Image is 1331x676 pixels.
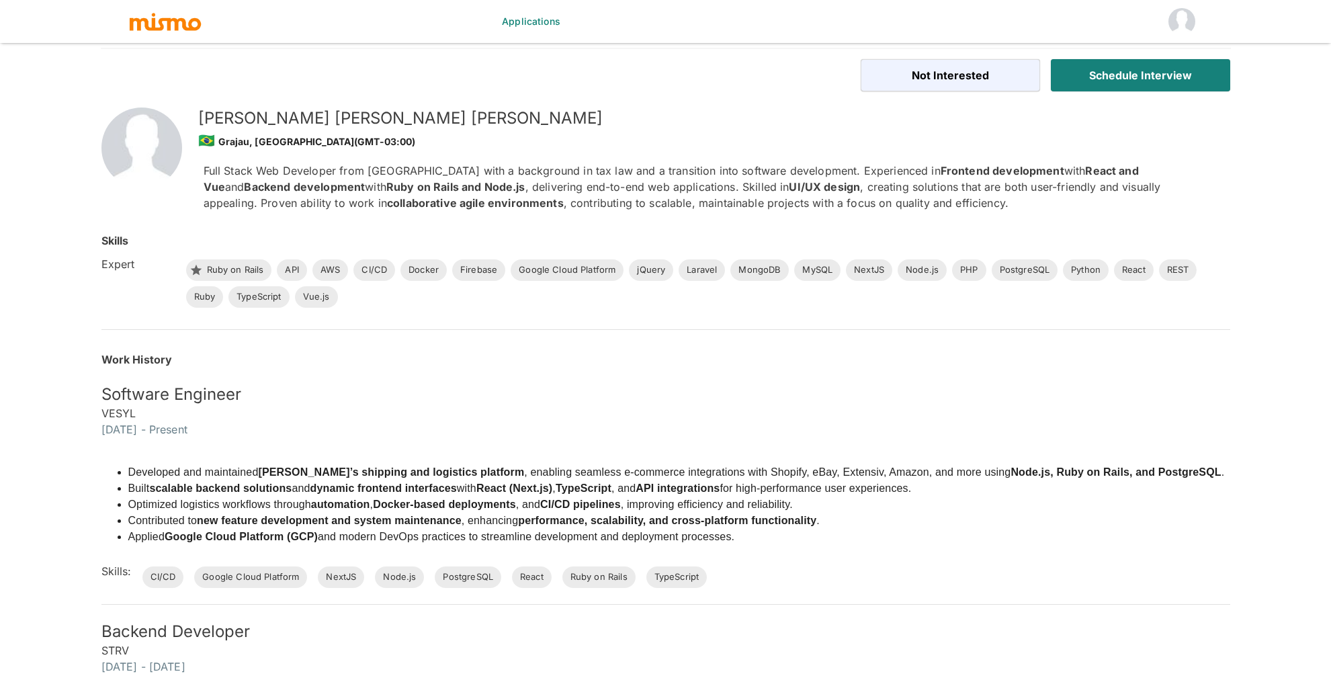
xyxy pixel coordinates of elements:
[310,482,457,494] strong: dynamic frontend interfaces
[375,571,424,584] span: Node.js
[1114,263,1154,277] span: React
[101,256,175,272] h6: Expert
[1011,466,1221,478] strong: Node.js, Ruby on Rails, and PostgreSQL
[311,499,370,510] strong: automation
[186,290,224,304] span: Ruby
[387,196,564,210] strong: collaborative agile environments
[629,263,673,277] span: jQuery
[386,180,525,194] strong: Ruby on Rails and Node.js
[400,263,447,277] span: Docker
[1159,263,1197,277] span: REST
[197,515,462,526] strong: new feature development and system maintenance
[861,59,1040,91] button: Not Interested
[194,571,307,584] span: Google Cloud Platform
[277,263,306,277] span: API
[165,531,318,542] strong: Google Cloud Platform (GCP)
[244,180,365,194] strong: Backend development
[1168,8,1195,35] img: HM wayfinder
[1051,59,1230,91] button: Schedule Interview
[646,571,707,584] span: TypeScript
[198,132,215,149] span: 🇧🇷
[992,263,1058,277] span: PostgreSQL
[101,108,182,188] img: 2Q==
[435,571,501,584] span: PostgreSQL
[789,180,860,194] strong: UI/UX design
[204,163,1209,211] p: Full Stack Web Developer from [GEOGRAPHIC_DATA] with a background in tax law and a transition int...
[128,513,1225,529] li: Contributed to , enhancing .
[258,466,524,478] strong: [PERSON_NAME]’s shipping and logistics platform
[101,642,1230,659] h6: STRV
[128,529,1225,545] li: Applied and modern DevOps practices to streamline development and deployment processes.
[142,571,184,584] span: CI/CD
[128,464,1225,480] li: Developed and maintained , enabling seamless e-commerce integrations with Shopify, eBay, Extensiv...
[101,233,129,249] h6: Skills
[149,482,292,494] strong: scalable backend solutions
[353,263,395,277] span: CI/CD
[128,11,202,32] img: logo
[556,482,611,494] strong: TypeScript
[846,263,892,277] span: NextJS
[476,482,552,494] strong: React (Next.js)
[636,482,720,494] strong: API integrations
[540,499,621,510] strong: CI/CD pipelines
[312,263,348,277] span: AWS
[128,497,1225,513] li: Optimized logistics workflows through , , and , improving efficiency and reliability.
[511,263,624,277] span: Google Cloud Platform
[1063,263,1109,277] span: Python
[101,621,1230,642] h5: Backend Developer
[518,515,816,526] strong: performance, scalability, and cross-platform functionality
[101,351,1230,368] h6: Work History
[128,480,1225,497] li: Built and with , , and for high-performance user experiences.
[295,290,338,304] span: Vue.js
[318,571,364,584] span: NextJS
[199,263,272,277] span: Ruby on Rails
[941,164,1064,177] strong: Frontend development
[452,263,505,277] span: Firebase
[101,563,132,579] h6: Skills:
[679,263,725,277] span: Laravel
[794,263,841,277] span: MySQL
[952,263,986,277] span: PHP
[562,571,636,584] span: Ruby on Rails
[198,108,1209,129] h5: [PERSON_NAME] [PERSON_NAME] [PERSON_NAME]
[101,405,1230,421] h6: VESYL
[198,129,1209,152] div: Grajau, [GEOGRAPHIC_DATA] (GMT-03:00)
[512,571,552,584] span: React
[101,421,1230,437] h6: [DATE] - Present
[228,290,290,304] span: TypeScript
[101,659,1230,675] h6: [DATE] - [DATE]
[373,499,516,510] strong: Docker-based deployments
[101,384,1230,405] h5: Software Engineer
[898,263,947,277] span: Node.js
[730,263,789,277] span: MongoDB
